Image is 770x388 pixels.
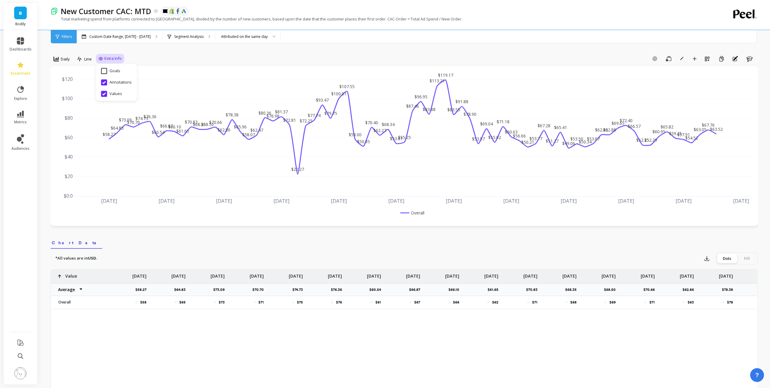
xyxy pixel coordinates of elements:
p: $75 [297,300,303,305]
p: $70.83 [526,287,541,292]
p: [DATE] [445,269,459,279]
p: $66.87 [409,287,424,292]
p: $78 [727,300,733,305]
p: [DATE] [328,269,342,279]
p: [DATE] [484,269,498,279]
span: explore [14,96,27,101]
img: api.google.svg [181,8,186,14]
span: Daily [61,56,70,62]
span: essentials [11,71,30,76]
span: Line [84,56,92,62]
p: [DATE] [562,269,577,279]
p: Bodily [10,22,32,26]
p: $76.36 [331,287,346,292]
p: Segment Analysis [174,34,204,39]
span: metrics [14,120,27,125]
span: B [19,10,22,17]
p: $68.35 [565,287,580,292]
p: $58 [140,300,146,305]
img: api.klaviyo.svg [163,9,168,13]
p: $61.65 [488,287,502,292]
p: $66.10 [448,287,463,292]
span: dashboards [10,47,32,52]
p: $69 [609,300,616,305]
p: [DATE] [719,269,733,279]
p: [DATE] [171,269,186,279]
span: Filters [62,34,72,39]
p: $71 [532,300,537,305]
p: Custom Date Range, [DATE] - [DATE] [89,34,151,39]
p: [DATE] [289,269,303,279]
div: Dots [717,254,737,263]
p: $73 [219,300,225,305]
p: [DATE] [211,269,225,279]
p: $63 [688,300,694,305]
p: $62 [492,300,498,305]
span: Chart Data [52,240,101,246]
p: $70.66 [643,287,658,292]
p: [DATE] [523,269,537,279]
p: $73.09 [213,287,228,292]
p: $67 [414,300,420,305]
div: Fill [737,254,757,263]
strong: USD. [88,255,97,261]
p: [DATE] [250,269,264,279]
p: [DATE] [680,269,694,279]
p: Overall [55,300,107,305]
p: $64.83 [174,287,189,292]
span: ? [755,371,759,379]
p: $71 [258,300,264,305]
img: header icon [51,8,58,15]
p: *All values are in [55,255,97,261]
p: [DATE] [406,269,420,279]
p: [DATE] [602,269,616,279]
button: ? [750,368,764,382]
p: $78.38 [722,287,737,292]
p: $70.70 [252,287,267,292]
span: Extra Info [104,56,122,62]
p: $68 [570,300,577,305]
p: $60.54 [369,287,385,292]
p: $62.86 [682,287,698,292]
img: api.fb.svg [175,8,180,14]
p: $61 [375,300,381,305]
p: Total marketing spend from platforms connected to [GEOGRAPHIC_DATA], divided by the number of new... [51,16,462,22]
p: $66 [453,300,459,305]
p: [DATE] [367,269,381,279]
p: $68.50 [604,287,619,292]
p: Value [65,269,77,279]
p: [DATE] [641,269,655,279]
nav: Tabs [51,235,758,249]
p: [DATE] [132,269,146,279]
img: api.shopify.svg [169,8,174,14]
p: $74.73 [292,287,306,292]
p: $58.27 [135,287,150,292]
p: $71 [649,300,655,305]
p: $65 [179,300,186,305]
p: $76 [336,300,342,305]
p: New Customer CAC: MTD [61,6,151,16]
img: profile picture [14,367,26,379]
span: audiences [11,146,29,151]
div: Attributed on the same day [221,34,268,39]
